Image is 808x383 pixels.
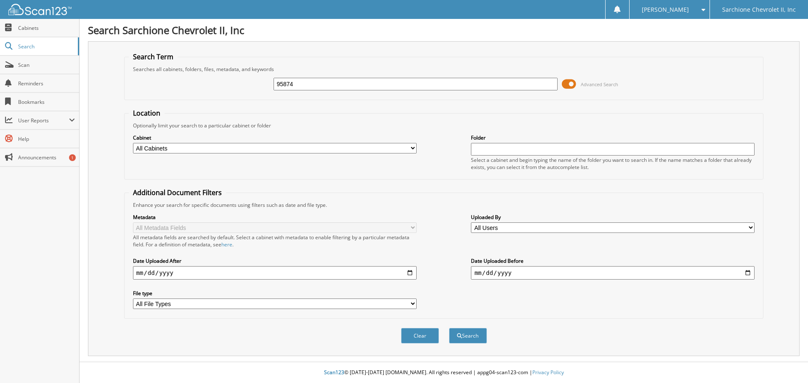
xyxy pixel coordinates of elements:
span: Bookmarks [18,98,75,106]
span: Reminders [18,80,75,87]
div: © [DATE]-[DATE] [DOMAIN_NAME]. All rights reserved | appg04-scan123-com | [80,362,808,383]
iframe: Chat Widget [766,343,808,383]
legend: Location [129,108,165,118]
div: Select a cabinet and begin typing the name of the folder you want to search in. If the name match... [471,156,755,171]
legend: Additional Document Filters [129,188,226,197]
span: Advanced Search [581,81,618,87]
legend: Search Term [129,52,178,61]
input: start [133,266,417,280]
img: scan123-logo-white.svg [8,4,72,15]
label: Uploaded By [471,214,755,221]
div: Enhance your search for specific documents using filters such as date and file type. [129,201,759,209]
div: 1 [69,154,76,161]
label: Metadata [133,214,417,221]
button: Search [449,328,487,343]
span: Search [18,43,74,50]
div: Searches all cabinets, folders, files, metadata, and keywords [129,66,759,73]
a: here [221,241,232,248]
span: Help [18,135,75,143]
h1: Search Sarchione Chevrolet II, Inc [88,23,800,37]
input: end [471,266,755,280]
label: File type [133,290,417,297]
label: Cabinet [133,134,417,141]
span: Cabinets [18,24,75,32]
span: Scan [18,61,75,69]
label: Date Uploaded After [133,257,417,264]
span: [PERSON_NAME] [642,7,689,12]
label: Folder [471,134,755,141]
span: Sarchione Chevrolet II, Inc [722,7,796,12]
div: Optionally limit your search to a particular cabinet or folder [129,122,759,129]
span: Announcements [18,154,75,161]
div: All metadata fields are searched by default. Select a cabinet with metadata to enable filtering b... [133,234,417,248]
a: Privacy Policy [532,369,564,376]
span: Scan123 [324,369,344,376]
span: User Reports [18,117,69,124]
button: Clear [401,328,439,343]
label: Date Uploaded Before [471,257,755,264]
